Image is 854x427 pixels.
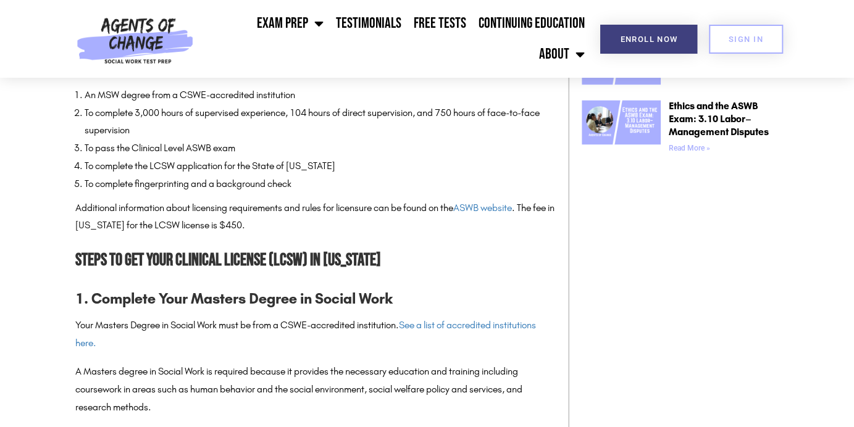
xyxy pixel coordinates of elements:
a: ASWB website [453,202,512,213]
h3: 1. Complete Your Masters Degree in Social Work [75,287,556,310]
a: Ethics and the ASWB Exam: 3.10 Labor–Management Disputes [669,100,769,138]
span: Enroll Now [620,35,677,43]
p: Additional information about licensing requirements and rules for licensure can be found on the .... [75,199,556,235]
li: To complete fingerprinting and a background check [85,175,556,193]
span: SIGN IN [729,35,763,43]
strong: Steps to Get Your Clinical License (LCSW) in [US_STATE] [75,250,381,270]
a: Testimonials [329,8,407,39]
li: An MSW degree from a CSWE-accredited institution [85,86,556,104]
li: To pass the Clinical Level ASWB exam [85,139,556,157]
a: Free Tests [407,8,472,39]
a: Exam Prep [250,8,329,39]
a: SIGN IN [709,25,783,54]
a: Continuing Education [472,8,590,39]
li: To complete the LCSW application for the State of [US_STATE] [85,157,556,175]
p: A Masters degree in Social Work is required because it provides the necessary education and train... [75,362,556,415]
a: Ethics and the ASWB Exam 3.10 Labor–Management Disputes [582,100,661,157]
li: To complete 3,000 hours of supervised experience, 104 hours of direct supervision, and 750 hours ... [85,104,556,140]
a: Read more about Ethics and the ASWB Exam: 3.10 Labor–Management Disputes [669,144,710,152]
a: About [532,39,590,70]
p: Your Masters Degree in Social Work must be from a CSWE-accredited institution. [75,317,556,352]
nav: Menu [199,8,590,70]
img: Ethics and the ASWB Exam 3.10 Labor–Management Disputes [582,100,661,144]
a: Enroll Now [600,25,697,54]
